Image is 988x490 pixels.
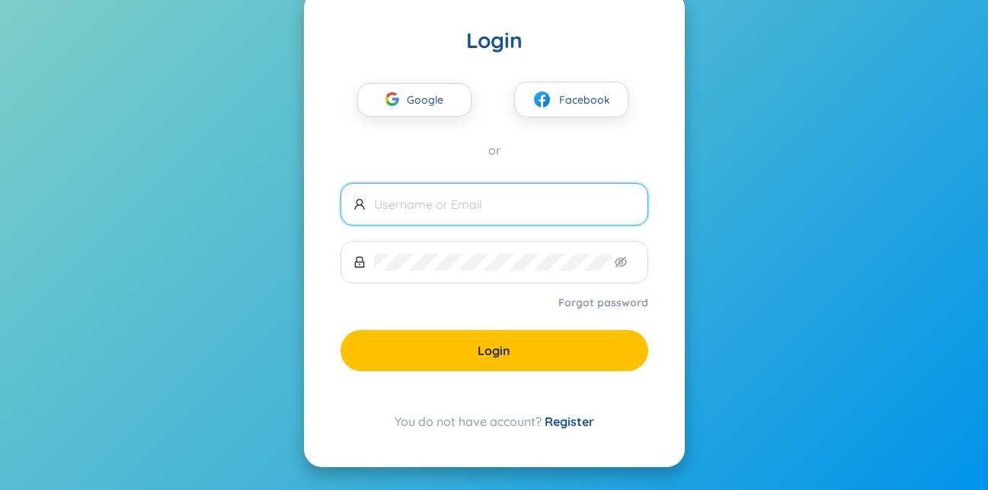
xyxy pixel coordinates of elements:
[615,256,627,268] span: eye-invisible
[559,91,610,108] span: Facebook
[341,412,648,431] div: You do not have account?
[341,27,648,54] div: Login
[357,83,472,117] button: Google
[341,142,648,159] div: or
[341,330,648,371] button: Login
[514,82,628,117] button: facebookFacebook
[545,414,594,429] a: Register
[353,198,366,210] span: user
[407,84,451,116] span: Google
[374,196,635,213] input: Username or Email
[532,90,552,109] img: facebook
[478,342,510,359] span: Login
[353,256,366,268] span: lock
[558,295,648,310] a: Forgot password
